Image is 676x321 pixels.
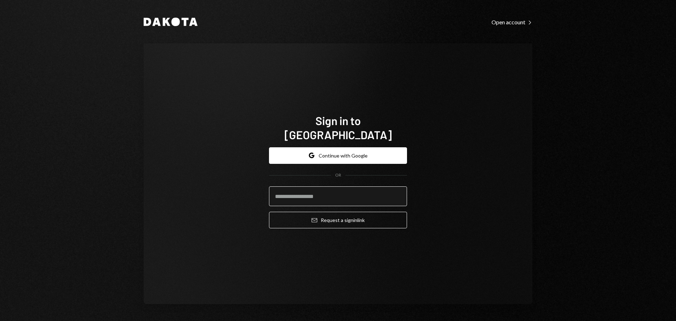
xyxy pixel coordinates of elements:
button: Request a signinlink [269,212,407,228]
div: OR [335,172,341,178]
div: Open account [492,19,532,26]
button: Continue with Google [269,147,407,164]
h1: Sign in to [GEOGRAPHIC_DATA] [269,113,407,142]
a: Open account [492,18,532,26]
